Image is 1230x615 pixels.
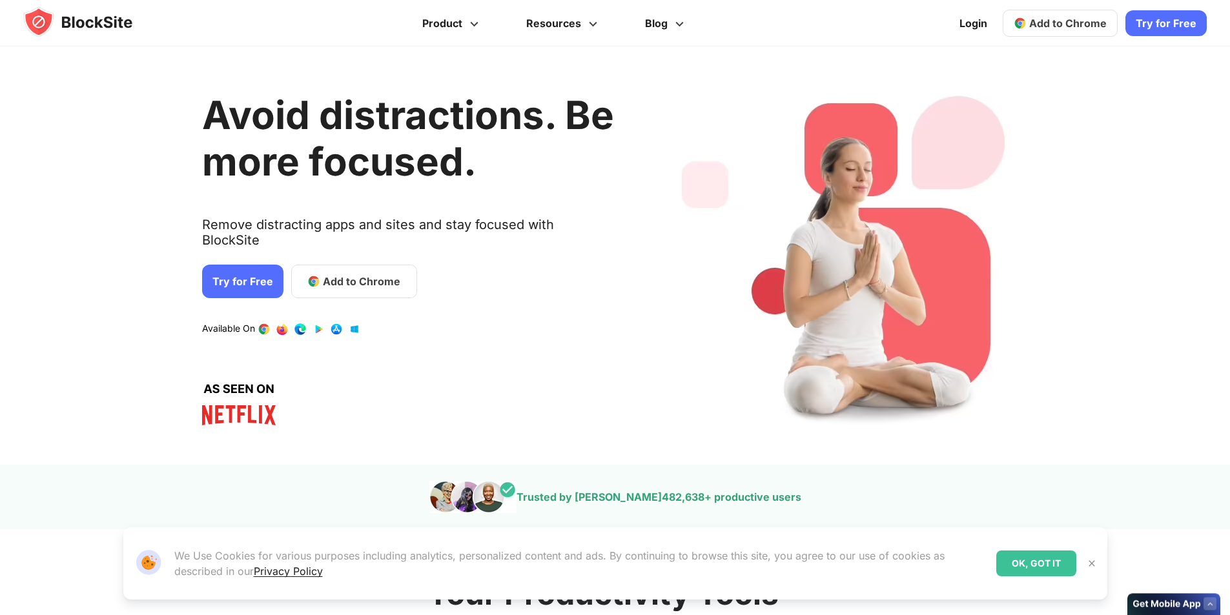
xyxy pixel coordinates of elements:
[1125,10,1207,36] a: Try for Free
[429,481,517,513] img: pepole images
[1003,10,1118,37] a: Add to Chrome
[202,92,614,185] h1: Avoid distractions. Be more focused.
[1087,558,1097,569] img: Close
[323,274,400,289] span: Add to Chrome
[517,490,801,503] text: Trusted by [PERSON_NAME] + productive users
[1014,17,1027,30] img: chrome-icon.svg
[254,565,323,578] a: Privacy Policy
[23,6,158,37] img: blocksite-icon.5d769676.svg
[1083,555,1100,572] button: Close
[174,548,986,579] p: We Use Cookies for various purposes including analytics, personalized content and ads. By continu...
[996,550,1076,576] div: OK, GOT IT
[1029,17,1107,30] span: Add to Chrome
[202,265,283,298] a: Try for Free
[952,8,995,39] a: Login
[291,265,417,298] a: Add to Chrome
[662,490,704,503] span: 482,638
[202,217,614,258] text: Remove distracting apps and sites and stay focused with BlockSite
[202,323,255,336] text: Available On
